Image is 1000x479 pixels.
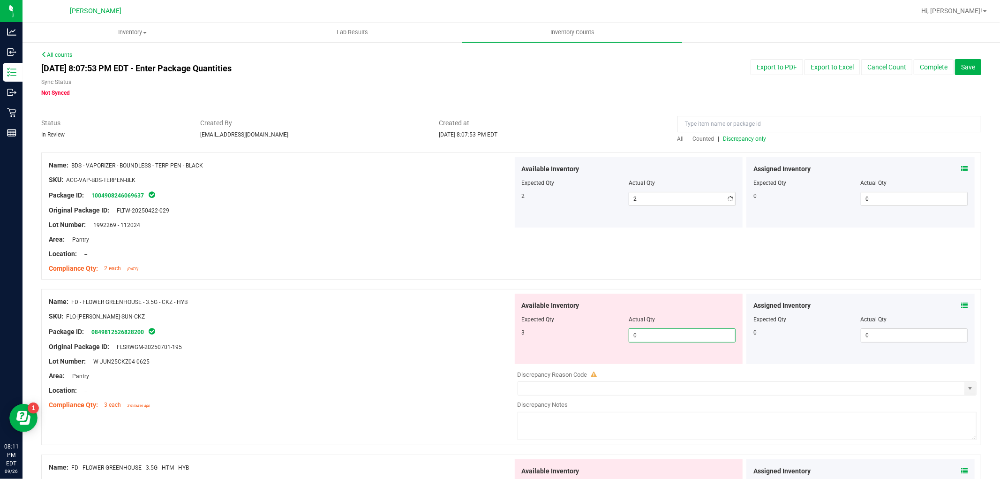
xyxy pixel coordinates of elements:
[49,265,98,272] span: Compliance Qty:
[4,468,18,475] p: 09/26
[91,192,144,199] a: 1004908246069637
[49,387,77,394] span: Location:
[753,315,860,324] div: Expected Qty
[49,357,86,365] span: Lot Number:
[518,371,587,378] span: Discrepancy Reason Code
[28,403,39,414] iframe: Resource center unread badge
[522,164,579,174] span: Available Inventory
[49,372,65,380] span: Area:
[104,402,121,408] span: 3 each
[41,90,70,96] span: Not Synced
[49,221,86,228] span: Lot Number:
[49,298,68,305] span: Name:
[861,179,968,187] div: Actual Qty
[914,59,954,75] button: Complete
[200,118,425,128] span: Created By
[753,301,811,311] span: Assigned Inventory
[522,180,555,186] span: Expected Qty
[49,236,65,243] span: Area:
[439,131,497,138] span: [DATE] 8:07:53 PM EDT
[861,329,967,342] input: 0
[49,176,63,183] span: SKU:
[861,192,967,205] input: 0
[148,190,156,199] span: In Sync
[4,442,18,468] p: 08:11 PM EDT
[127,403,150,408] span: 3 minutes ago
[66,177,135,183] span: ACC-VAP-BDS-TERPEN-BLK
[805,59,860,75] button: Export to Excel
[677,116,981,132] input: Type item name or package id
[71,464,189,471] span: FD - FLOWER GREENHOUSE - 3.5G - HTM - HYB
[49,464,68,471] span: Name:
[49,191,84,199] span: Package ID:
[7,108,16,117] inline-svg: Retail
[71,162,203,169] span: BDS - VAPORIZER - BOUNDLESS - TERP PEN - BLACK
[68,236,89,243] span: Pantry
[41,131,65,138] span: In Review
[753,328,860,337] div: 0
[80,388,87,394] span: --
[538,28,607,37] span: Inventory Counts
[49,401,98,409] span: Compliance Qty:
[7,27,16,37] inline-svg: Analytics
[462,23,682,42] a: Inventory Counts
[127,267,138,271] span: [DATE]
[49,161,68,169] span: Name:
[677,136,684,142] span: All
[80,251,87,258] span: --
[49,250,77,258] span: Location:
[112,207,169,214] span: FLTW-20250422-029
[104,265,121,272] span: 2 each
[7,128,16,137] inline-svg: Reports
[753,164,811,174] span: Assigned Inventory
[49,328,84,335] span: Package ID:
[66,313,145,320] span: FLO-[PERSON_NAME]-SUN-CKZ
[41,52,72,58] a: All counts
[964,382,976,395] span: select
[7,88,16,97] inline-svg: Outbound
[89,222,140,228] span: 1992269 - 112024
[753,179,860,187] div: Expected Qty
[522,193,525,199] span: 2
[522,466,579,476] span: Available Inventory
[677,136,688,142] a: All
[921,7,982,15] span: Hi, [PERSON_NAME]!
[861,315,968,324] div: Actual Qty
[148,327,156,336] span: In Sync
[693,136,714,142] span: Counted
[751,59,803,75] button: Export to PDF
[9,404,38,432] iframe: Resource center
[242,23,462,42] a: Lab Results
[861,59,912,75] button: Cancel Count
[89,358,150,365] span: W-JUN25CKZ04-0625
[49,343,109,350] span: Original Package ID:
[7,68,16,77] inline-svg: Inventory
[688,136,689,142] span: |
[721,136,767,142] a: Discrepancy only
[49,206,109,214] span: Original Package ID:
[522,316,555,323] span: Expected Qty
[961,63,975,71] span: Save
[522,301,579,311] span: Available Inventory
[68,373,89,380] span: Pantry
[718,136,720,142] span: |
[41,78,71,86] label: Sync Status
[518,400,977,410] div: Discrepancy Notes
[439,118,663,128] span: Created at
[91,329,144,335] a: 0849812526828200
[49,312,63,320] span: SKU:
[629,180,655,186] span: Actual Qty
[753,466,811,476] span: Assigned Inventory
[41,118,186,128] span: Status
[522,329,525,336] span: 3
[41,64,584,73] h4: [DATE] 8:07:53 PM EDT - Enter Package Quantities
[691,136,718,142] a: Counted
[71,299,188,305] span: FD - FLOWER GREENHOUSE - 3.5G - CKZ - HYB
[7,47,16,57] inline-svg: Inbound
[200,131,288,138] span: [EMAIL_ADDRESS][DOMAIN_NAME]
[955,59,981,75] button: Save
[23,23,242,42] a: Inventory
[112,344,182,350] span: FLSRWGM-20250701-195
[70,7,121,15] span: [PERSON_NAME]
